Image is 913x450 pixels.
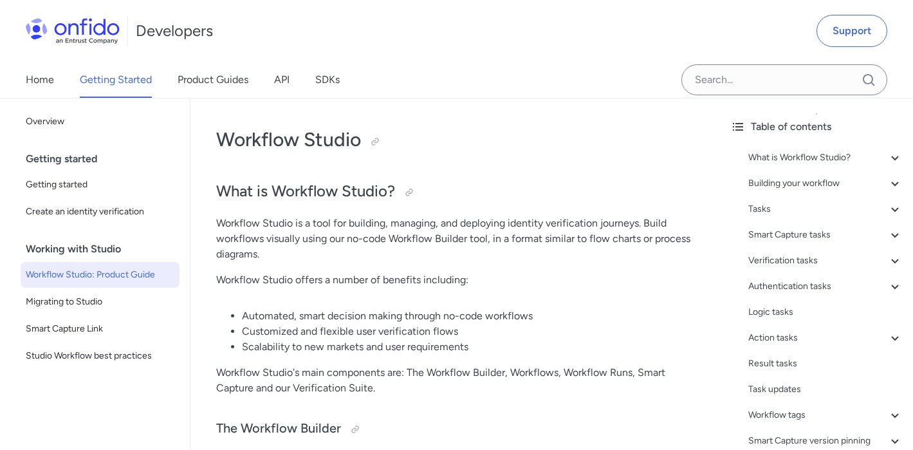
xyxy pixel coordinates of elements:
[178,62,248,98] a: Product Guides
[748,227,903,243] a: Smart Capture tasks
[681,64,887,95] input: Onfido search input field
[26,267,174,283] span: Workflow Studio: Product Guide
[26,321,174,337] span: Smart Capture Link
[730,119,903,135] div: Table of contents
[21,316,180,342] a: Smart Capture Link
[216,419,694,440] h3: The Workflow Builder
[242,339,694,355] li: Scalability to new markets and user requirements
[242,324,694,339] li: Customized and flexible user verification flows
[748,382,903,397] a: Task updates
[216,365,694,396] p: Workflow Studio's main components are: The Workflow Builder, Workflows, Workflow Runs, Smart Capt...
[26,204,174,220] span: Create an identity verification
[242,308,694,324] li: Automated, smart decision making through no-code workflows
[748,433,903,449] a: Smart Capture version pinning
[216,181,694,203] h2: What is Workflow Studio?
[748,356,903,371] a: Result tasks
[21,199,180,225] a: Create an identity verification
[136,21,213,41] h1: Developers
[216,216,694,262] p: Workflow Studio is a tool for building, managing, and deploying identity verification journeys. B...
[748,202,903,217] a: Tasks
[26,177,174,192] span: Getting started
[274,62,290,98] a: API
[80,62,152,98] a: Getting Started
[748,253,903,268] a: Verification tasks
[748,305,903,320] a: Logic tasks
[21,343,180,369] a: Studio Workflow best practices
[748,408,903,423] a: Workflow tags
[748,330,903,346] a: Action tasks
[26,18,120,44] img: Onfido Logo
[26,62,54,98] a: Home
[21,109,180,135] a: Overview
[216,272,694,288] p: Workflow Studio offers a number of benefits including:
[26,236,185,262] div: Working with Studio
[748,279,903,294] a: Authentication tasks
[315,62,340,98] a: SDKs
[26,348,174,364] span: Studio Workflow best practices
[26,114,174,129] span: Overview
[21,289,180,315] a: Migrating to Studio
[26,146,185,172] div: Getting started
[26,294,174,310] span: Migrating to Studio
[21,262,180,288] a: Workflow Studio: Product Guide
[748,176,903,191] a: Building your workflow
[748,150,903,165] a: What is Workflow Studio?
[21,172,180,198] a: Getting started
[816,15,887,47] a: Support
[216,127,694,153] h1: Workflow Studio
